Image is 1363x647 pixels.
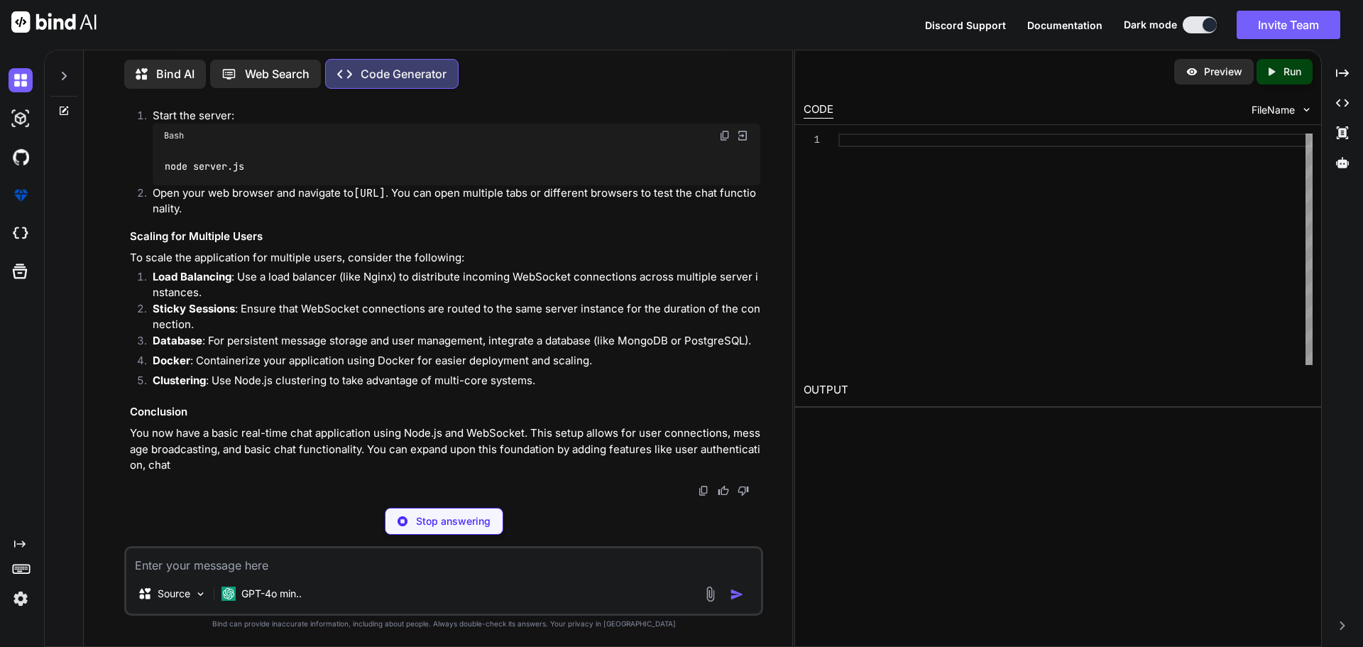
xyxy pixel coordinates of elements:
img: preview [1186,65,1198,78]
p: GPT-4o min.. [241,587,302,601]
span: Bash [164,130,184,141]
p: : Use a load balancer (like Nginx) to distribute incoming WebSocket connections across multiple s... [153,269,760,301]
p: Start the server: [153,108,760,124]
img: githubDark [9,145,33,169]
img: Pick Models [195,588,207,600]
p: Code Generator [361,65,447,82]
p: : For persistent message storage and user management, integrate a database (like MongoDB or Postg... [153,333,760,349]
h3: Scaling for Multiple Users [130,229,760,245]
img: copy [719,130,730,141]
img: like [718,485,729,496]
p: Open your web browser and navigate to . You can open multiple tabs or different browsers to test ... [153,185,760,217]
img: GPT-4o mini [221,587,236,601]
img: darkAi-studio [9,107,33,131]
span: Dark mode [1124,18,1177,32]
img: chevron down [1301,104,1313,116]
code: [URL] [354,186,385,200]
p: Preview [1204,65,1242,79]
strong: Docker [153,354,190,367]
p: To scale the application for multiple users, consider the following: [130,250,760,266]
p: Run [1283,65,1301,79]
p: Stop answering [416,514,491,528]
div: CODE [804,102,833,119]
button: Documentation [1027,18,1102,33]
span: Documentation [1027,19,1102,31]
button: Invite Team [1237,11,1340,39]
p: : Ensure that WebSocket connections are routed to the same server instance for the duration of th... [153,301,760,333]
img: premium [9,183,33,207]
button: Discord Support [925,18,1006,33]
span: FileName [1252,103,1295,117]
p: Bind AI [156,65,195,82]
img: darkChat [9,68,33,92]
h2: OUTPUT [795,374,1321,407]
strong: Sticky Sessions [153,302,235,315]
img: icon [730,587,744,602]
img: Open in Browser [736,129,749,142]
img: dislike [738,485,749,496]
img: Bind AI [11,11,97,33]
code: node server.js [164,159,246,174]
p: You now have a basic real-time chat application using Node.js and WebSocket. This setup allows fo... [130,425,760,474]
p: Web Search [245,65,310,82]
div: 1 [804,134,820,147]
strong: Clustering [153,374,206,387]
img: settings [9,587,33,611]
p: : Containerize your application using Docker for easier deployment and scaling. [153,353,760,369]
img: attachment [702,586,718,602]
strong: Load Balancing [153,270,231,283]
h3: Conclusion [130,404,760,420]
img: cloudideIcon [9,222,33,246]
strong: Database [153,334,202,347]
img: copy [698,485,709,496]
p: Bind can provide inaccurate information, including about people. Always double-check its answers.... [124,619,763,629]
p: Source [158,587,190,601]
span: Discord Support [925,19,1006,31]
p: : Use Node.js clustering to take advantage of multi-core systems. [153,373,760,389]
